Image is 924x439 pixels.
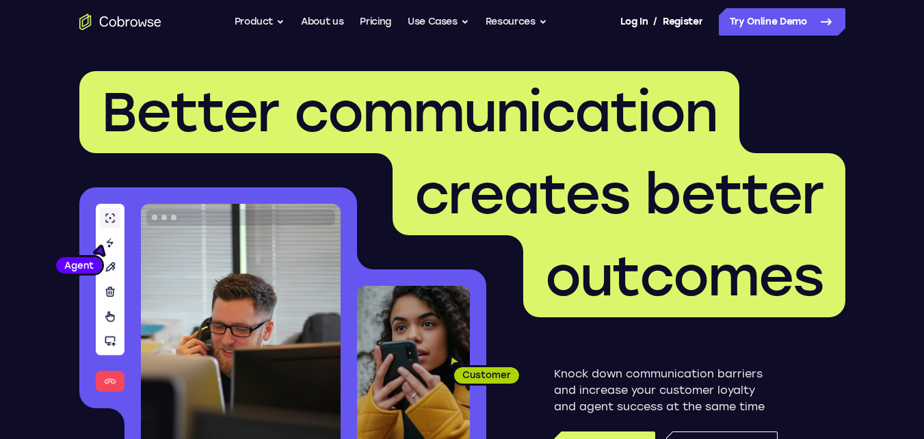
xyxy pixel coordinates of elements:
button: Resources [486,8,547,36]
span: Better communication [101,79,717,145]
a: Register [663,8,702,36]
a: Pricing [360,8,391,36]
a: Try Online Demo [719,8,845,36]
span: creates better [414,161,823,227]
span: outcomes [545,243,823,309]
a: Log In [620,8,648,36]
button: Product [235,8,285,36]
a: Go to the home page [79,14,161,30]
a: About us [301,8,343,36]
p: Knock down communication barriers and increase your customer loyalty and agent success at the sam... [554,366,778,415]
span: / [653,14,657,30]
button: Use Cases [408,8,469,36]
